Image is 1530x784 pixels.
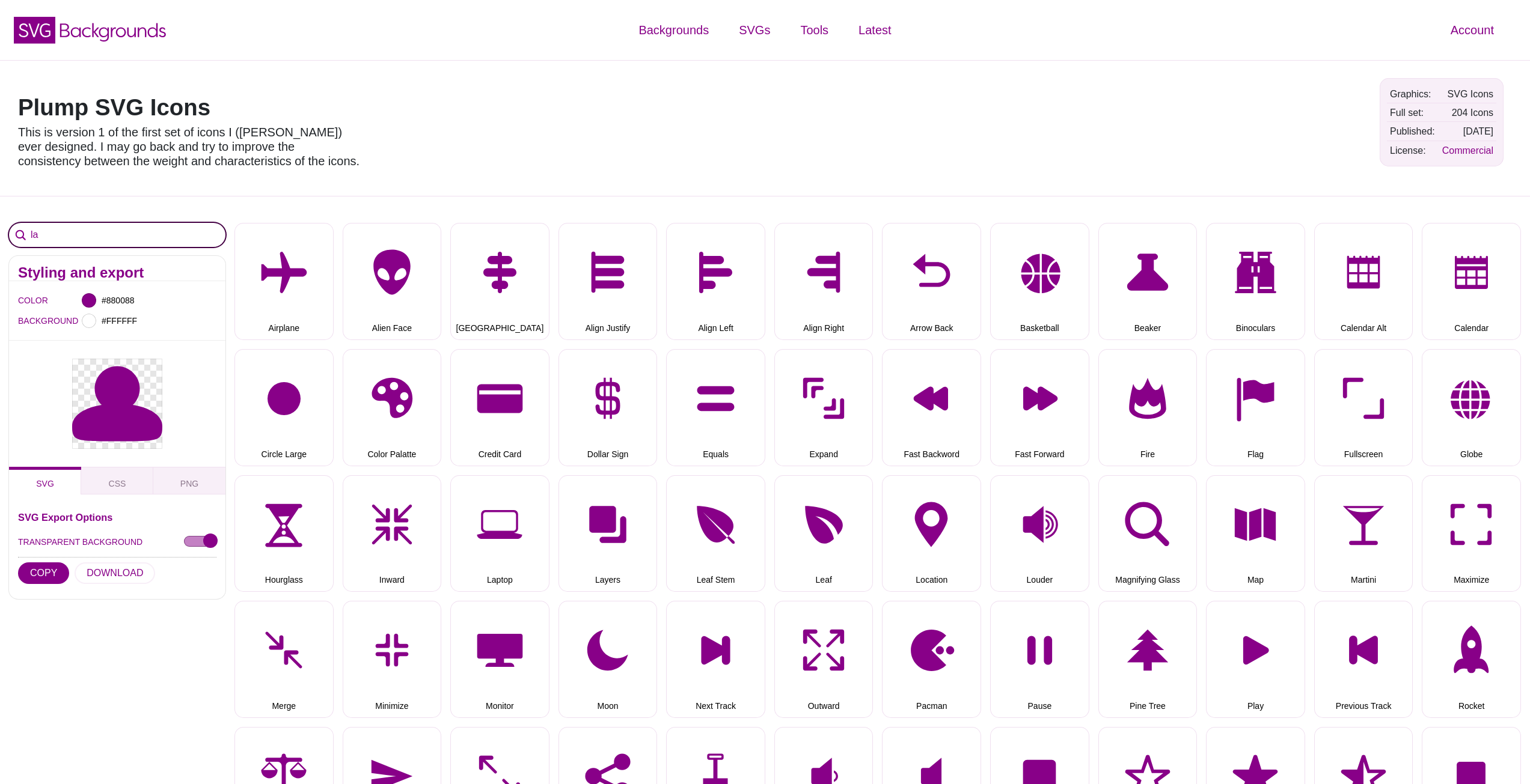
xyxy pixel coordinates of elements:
[1439,123,1496,140] td: [DATE]
[558,349,658,466] button: Dollar Sign
[343,349,442,466] button: Color Palatte
[558,601,658,718] button: Moon
[450,601,549,718] button: Monitor
[882,475,981,592] button: Location
[450,223,549,340] button: [GEOGRAPHIC_DATA]
[109,479,126,488] span: CSS
[1436,12,1509,48] a: Account
[1314,601,1413,718] button: Previous Track
[18,562,69,584] button: COPY
[1422,223,1521,340] button: Calendar
[558,475,658,592] button: Layers
[666,475,765,592] button: Leaf Stem
[18,293,33,308] label: COLOR
[882,223,981,340] button: Arrow Back
[75,562,155,584] button: DOWNLOAD
[343,475,442,592] button: Inward
[234,349,334,466] button: Circle Large
[666,223,765,340] button: Align Left
[1314,223,1413,340] button: Calendar Alt
[990,601,1089,718] button: Pause
[1442,145,1493,156] a: Commercial
[882,601,981,718] button: Pacman
[1098,223,1198,340] button: Beaker
[343,601,442,718] button: Minimize
[1387,85,1438,103] td: Graphics:
[18,534,142,550] label: TRANSPARENT BACKGROUND
[882,349,981,466] button: Fast Backword
[774,349,874,466] button: Expand
[1098,349,1198,466] button: Fire
[450,349,549,466] button: Credit Card
[81,467,153,494] button: CSS
[18,512,216,522] h3: SVG Export Options
[1387,104,1438,121] td: Full set:
[774,475,874,592] button: Leaf
[1098,601,1198,718] button: Pine Tree
[990,475,1089,592] button: Louder
[785,12,843,48] a: Tools
[18,313,33,329] label: BACKGROUND
[180,479,198,488] span: PNG
[18,96,361,119] h1: Plump SVG Icons
[153,467,225,494] button: PNG
[1314,349,1413,466] button: Fullscreen
[990,223,1089,340] button: Basketball
[234,601,334,718] button: Merge
[990,349,1089,466] button: Fast Forward
[1422,601,1521,718] button: Rocket
[1206,601,1305,718] button: Play
[623,12,724,48] a: Backgrounds
[1439,104,1496,121] td: 204 Icons
[1422,475,1521,592] button: Maximize
[1206,349,1305,466] button: Flag
[18,268,216,278] h2: Styling and export
[343,223,442,340] button: Alien Face
[1387,142,1438,159] td: License:
[234,223,334,340] button: Airplane
[774,223,874,340] button: Align Right
[724,12,785,48] a: SVGs
[558,223,658,340] button: Align Justify
[666,349,765,466] button: Equals
[9,223,225,247] input: Search Icons
[1206,475,1305,592] button: Map
[234,475,334,592] button: Hourglass
[774,601,874,718] button: Outward
[843,12,906,48] a: Latest
[1314,475,1413,592] button: Martini
[1206,223,1305,340] button: Binoculars
[1439,85,1496,103] td: SVG Icons
[1387,123,1438,140] td: Published:
[666,601,765,718] button: Next Track
[450,475,549,592] button: Laptop
[18,125,361,168] p: This is version 1 of the first set of icons I ([PERSON_NAME]) ever designed. I may go back and tr...
[1098,475,1198,592] button: Magnifying Glass
[1422,349,1521,466] button: Globe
